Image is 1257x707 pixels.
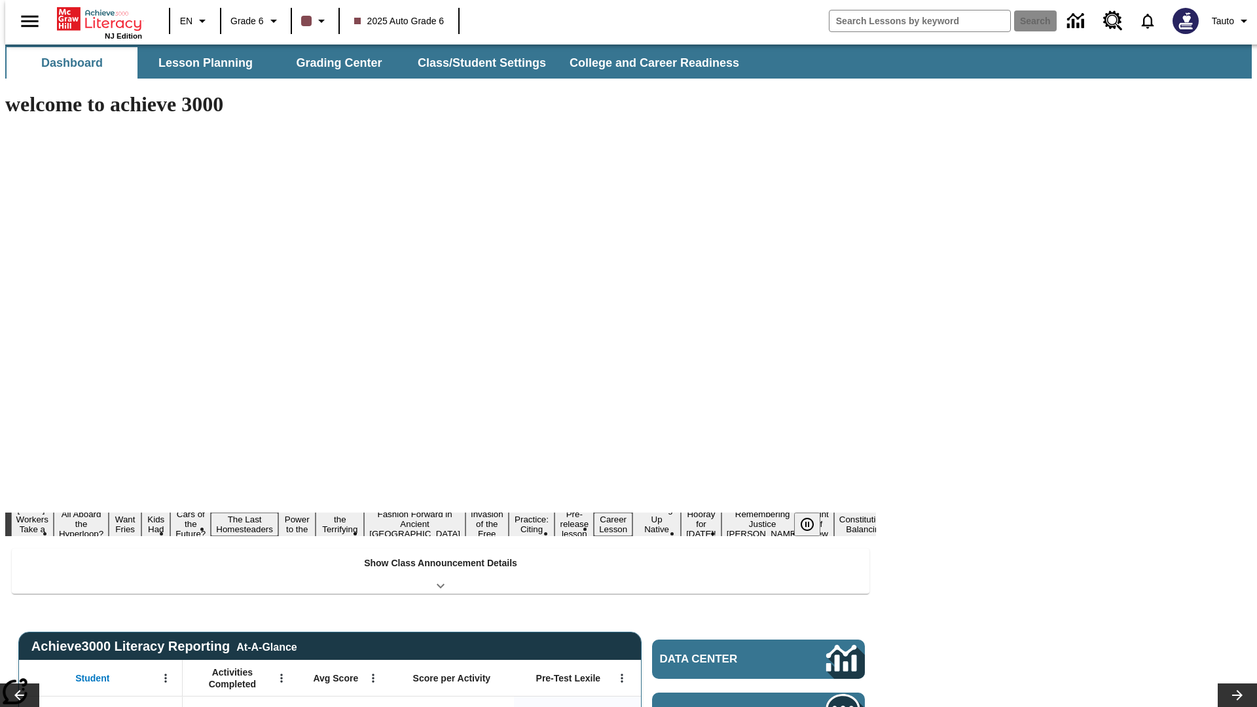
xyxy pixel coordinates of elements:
button: Slide 2 All Aboard the Hyperloop? [54,507,109,541]
div: Pause [794,513,833,536]
button: Slide 5 Cars of the Future? [170,507,211,541]
button: Slide 13 Career Lesson [594,513,632,536]
button: Pause [794,513,820,536]
div: Home [57,5,142,40]
button: Slide 7 Solar Power to the People [278,503,316,546]
div: At-A-Glance [236,639,297,653]
button: Slide 1 Labor Day: Workers Take a Stand [11,503,54,546]
button: Class/Student Settings [407,47,556,79]
button: Slide 11 Mixed Practice: Citing Evidence [509,503,555,546]
button: Slide 15 Hooray for Constitution Day! [681,507,721,541]
p: Show Class Announcement Details [364,556,517,570]
span: Data Center [660,653,782,666]
span: Score per Activity [413,672,491,684]
button: Lesson Planning [140,47,271,79]
span: NJ Edition [105,32,142,40]
button: Open Menu [363,668,383,688]
button: Language: EN, Select a language [174,9,216,33]
button: Slide 18 The Constitution's Balancing Act [834,503,897,546]
span: Activities Completed [189,666,276,690]
a: Resource Center, Will open in new tab [1095,3,1131,39]
input: search field [829,10,1010,31]
button: Grading Center [274,47,405,79]
div: SubNavbar [5,45,1252,79]
button: Slide 4 Dirty Jobs Kids Had To Do [141,493,170,556]
span: Pre-Test Lexile [536,672,601,684]
img: Avatar [1173,8,1199,34]
span: Achieve3000 Literacy Reporting [31,639,297,654]
button: Slide 14 Cooking Up Native Traditions [632,503,681,546]
button: Slide 8 Attack of the Terrifying Tomatoes [316,503,364,546]
button: Select a new avatar [1165,4,1207,38]
div: SubNavbar [5,47,751,79]
button: Dashboard [7,47,137,79]
button: Slide 16 Remembering Justice O'Connor [721,507,804,541]
button: Slide 9 Fashion Forward in Ancient Rome [364,507,465,541]
a: Data Center [652,640,865,679]
button: Open Menu [272,668,291,688]
button: Class color is dark brown. Change class color [296,9,335,33]
button: Slide 10 The Invasion of the Free CD [465,498,509,551]
a: Notifications [1131,4,1165,38]
span: Tauto [1212,14,1234,28]
span: EN [180,14,192,28]
h1: welcome to achieve 3000 [5,92,876,117]
button: Slide 3 Do You Want Fries With That? [109,493,141,556]
button: Profile/Settings [1207,9,1257,33]
button: Grade: Grade 6, Select a grade [225,9,287,33]
button: Open side menu [10,2,49,41]
button: Slide 6 The Last Homesteaders [211,513,278,536]
a: Data Center [1059,3,1095,39]
span: 2025 Auto Grade 6 [354,14,445,28]
button: Open Menu [612,668,632,688]
a: Home [57,6,142,32]
button: College and Career Readiness [559,47,750,79]
span: Student [75,672,109,684]
span: Grade 6 [230,14,264,28]
button: Open Menu [156,668,175,688]
div: Show Class Announcement Details [12,549,869,594]
span: Avg Score [313,672,358,684]
button: Lesson carousel, Next [1218,683,1257,707]
button: Slide 12 Pre-release lesson [555,507,594,541]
